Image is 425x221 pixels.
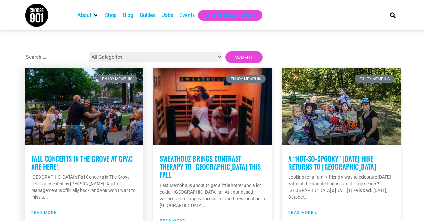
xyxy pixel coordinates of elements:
[31,174,137,201] p: [GEOGRAPHIC_DATA]’s Fall Concerts in The Grove series presented by [PERSON_NAME] Capital Manageme...
[74,10,102,21] div: About
[288,174,394,201] p: Looking for a family-friendly way to celebrate [DATE] without the haunted houses and jump scares?...
[162,11,173,19] a: Jobs
[105,11,117,19] a: Shop
[387,10,398,20] div: Search
[140,11,156,19] a: Guides
[160,154,261,179] a: SweatHouz Brings Contrast Therapy to [GEOGRAPHIC_DATA] This Fall
[25,52,85,62] input: Search …
[288,154,376,171] a: A “Not-So-Spooky” [DATE] Hike Returns to [GEOGRAPHIC_DATA]
[288,210,317,216] a: Read more about A “Not-So-Spooky” Halloween Hike Returns to Memphis Botanic Garden
[204,11,256,19] a: Get Choose901 Emails
[98,75,137,83] div: Enjoy Memphis
[355,75,394,83] div: Enjoy Memphis
[226,75,266,83] div: Enjoy Memphis
[31,154,133,171] a: Fall Concerts in The Grove at GPAC are Here!
[123,11,133,19] a: Blog
[77,11,91,19] a: About
[180,11,195,19] a: Events
[74,10,379,21] nav: Main nav
[160,182,265,209] p: East Memphis is about to get a little hotter and a lot colder. [GEOGRAPHIC_DATA], an Atlanta-base...
[31,210,60,216] a: Read more about Fall Concerts in The Grove at GPAC are Here!
[225,51,263,63] input: Submit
